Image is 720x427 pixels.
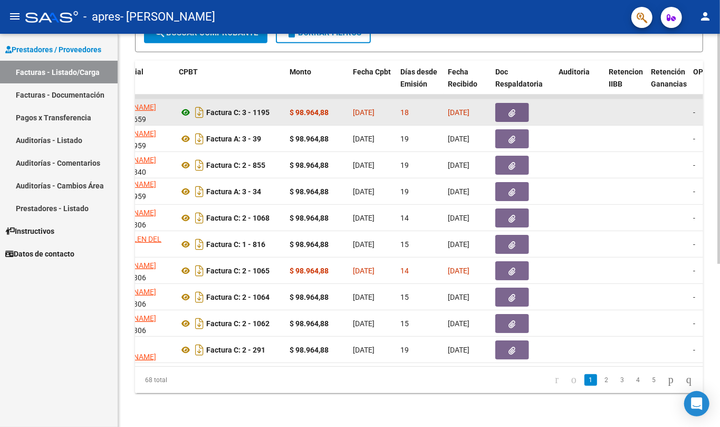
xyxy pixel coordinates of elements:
[609,68,643,88] span: Retencion IIBB
[353,346,375,354] span: [DATE]
[285,61,349,107] datatable-header-cell: Monto
[448,161,469,169] span: [DATE]
[400,68,437,88] span: Días desde Emisión
[193,341,206,358] i: Descargar documento
[693,267,695,275] span: -
[651,68,687,88] span: Retención Ganancias
[206,240,265,249] strong: Factura C: 1 - 816
[100,128,170,150] div: 27227990959
[206,267,270,275] strong: Factura C: 2 - 1065
[448,214,469,222] span: [DATE]
[353,293,375,301] span: [DATE]
[693,187,695,196] span: -
[349,61,396,107] datatable-header-cell: Fecha Cpbt
[353,319,375,328] span: [DATE]
[630,371,646,389] li: page 4
[120,5,215,29] span: - [PERSON_NAME]
[100,101,170,124] div: 27328651659
[179,68,198,76] span: CPBT
[100,181,170,203] div: 27227990959
[353,187,375,196] span: [DATE]
[206,108,270,117] strong: Factura C: 3 - 1195
[400,135,409,143] span: 19
[646,371,662,389] li: page 5
[448,267,469,275] span: [DATE]
[290,267,329,275] strong: $ 98.964,88
[693,346,695,354] span: -
[206,293,270,301] strong: Factura C: 2 - 1064
[550,374,563,386] a: go to first page
[699,10,712,23] mat-icon: person
[400,319,409,328] span: 15
[353,135,375,143] span: [DATE]
[193,315,206,332] i: Descargar documento
[615,371,630,389] li: page 3
[604,61,647,107] datatable-header-cell: Retencion IIBB
[400,214,409,222] span: 14
[290,187,329,196] strong: $ 98.964,88
[100,339,170,361] div: 27419176619
[448,346,469,354] span: [DATE]
[353,68,391,76] span: Fecha Cpbt
[693,319,695,328] span: -
[175,61,285,107] datatable-header-cell: CPBT
[193,289,206,306] i: Descargar documento
[83,5,120,29] span: - apres
[584,374,597,386] a: 1
[693,108,695,117] span: -
[193,236,206,253] i: Descargar documento
[495,68,543,88] span: Doc Respaldatoria
[100,286,170,308] div: 27301465306
[290,161,329,169] strong: $ 98.964,88
[206,161,265,169] strong: Factura C: 2 - 855
[400,240,409,249] span: 15
[448,68,477,88] span: Fecha Recibido
[353,267,375,275] span: [DATE]
[290,108,329,117] strong: $ 98.964,88
[599,371,615,389] li: page 2
[648,374,660,386] a: 5
[353,161,375,169] span: [DATE]
[153,28,258,37] span: Buscar Comprobante
[353,214,375,222] span: [DATE]
[206,319,270,328] strong: Factura C: 2 - 1062
[5,225,54,237] span: Instructivos
[285,28,361,37] span: Borrar Filtros
[444,61,491,107] datatable-header-cell: Fecha Recibido
[491,61,554,107] datatable-header-cell: Doc Respaldatoria
[193,183,206,200] i: Descargar documento
[193,262,206,279] i: Descargar documento
[554,61,604,107] datatable-header-cell: Auditoria
[681,374,696,386] a: go to last page
[193,210,206,226] i: Descargar documento
[290,214,329,222] strong: $ 98.964,88
[600,374,613,386] a: 2
[100,233,170,255] div: 27354995919
[290,319,329,328] strong: $ 98.964,88
[400,346,409,354] span: 19
[693,161,695,169] span: -
[448,293,469,301] span: [DATE]
[290,240,329,249] strong: $ 98.964,88
[206,135,261,143] strong: Factura A: 3 - 39
[290,68,311,76] span: Monto
[693,240,695,249] span: -
[693,68,703,76] span: OP
[448,135,469,143] span: [DATE]
[396,61,444,107] datatable-header-cell: Días desde Emisión
[135,367,247,393] div: 68 total
[400,108,409,117] span: 18
[206,187,261,196] strong: Factura A: 3 - 34
[5,44,101,55] span: Prestadores / Proveedores
[693,214,695,222] span: -
[448,319,469,328] span: [DATE]
[632,374,645,386] a: 4
[193,104,206,121] i: Descargar documento
[5,248,74,260] span: Datos de contacto
[95,61,175,107] datatable-header-cell: Razón Social
[448,187,469,196] span: [DATE]
[693,135,695,143] span: -
[583,371,599,389] li: page 1
[290,135,329,143] strong: $ 98.964,88
[664,374,678,386] a: go to next page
